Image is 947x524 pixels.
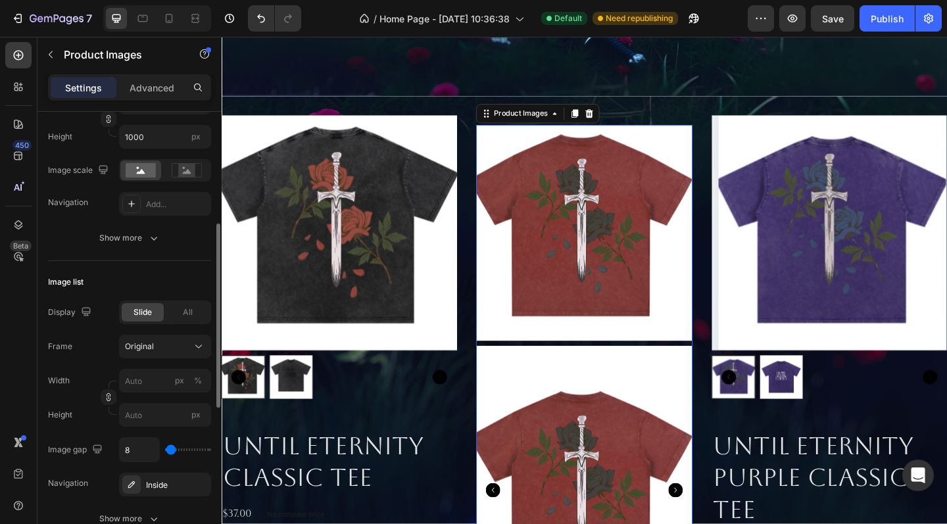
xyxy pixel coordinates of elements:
button: Carousel Next Arrow [486,486,502,502]
span: Save [822,13,844,24]
input: Auto [120,438,159,462]
span: Default [554,12,582,24]
span: / [374,12,377,26]
button: Carousel Back Arrow [287,486,303,502]
input: px [119,125,211,149]
div: Open Intercom Messenger [902,460,934,491]
iframe: Design area [222,37,947,524]
div: Product Images [293,78,357,90]
div: Inside [146,479,208,491]
button: Carousel Next Arrow [230,363,245,379]
button: Save [811,5,854,32]
button: Carousel Next Arrow [763,363,779,379]
a: Until Eternity Red Classic Tee [277,97,512,331]
span: Home Page - [DATE] 10:36:38 [379,12,510,26]
label: Frame [48,341,72,352]
label: Height [48,409,72,421]
div: Image list [48,276,84,288]
button: % [172,373,187,389]
div: Navigation [48,477,88,489]
div: Show more [99,231,160,245]
p: No compare price [49,516,112,524]
input: px [119,403,211,427]
p: Settings [65,81,102,95]
span: px [191,131,201,141]
div: Image gap [48,441,105,459]
p: Advanced [130,81,174,95]
span: px [191,410,201,419]
div: px [175,375,184,387]
p: Product Images [64,47,176,62]
div: Add... [146,199,208,210]
div: Display [48,304,94,322]
button: Show more [48,226,211,250]
input: px% [119,369,211,393]
div: Navigation [48,197,88,208]
label: Height [48,131,72,143]
button: Carousel Back Arrow [544,363,560,379]
div: % [194,375,202,387]
a: Until Eternity Purple Classic Tee [533,86,789,342]
span: Slide [134,306,152,318]
span: Original [125,341,154,352]
button: Original [119,335,211,358]
div: Undo/Redo [248,5,301,32]
div: Beta [10,241,32,251]
div: Image scale [48,162,111,179]
button: Publish [860,5,915,32]
button: px [190,373,206,389]
div: Publish [871,12,904,26]
span: Need republishing [606,12,673,24]
div: 450 [12,140,32,151]
p: 7 [86,11,92,26]
button: 7 [5,5,98,32]
span: All [183,306,193,318]
label: Width [48,375,70,387]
